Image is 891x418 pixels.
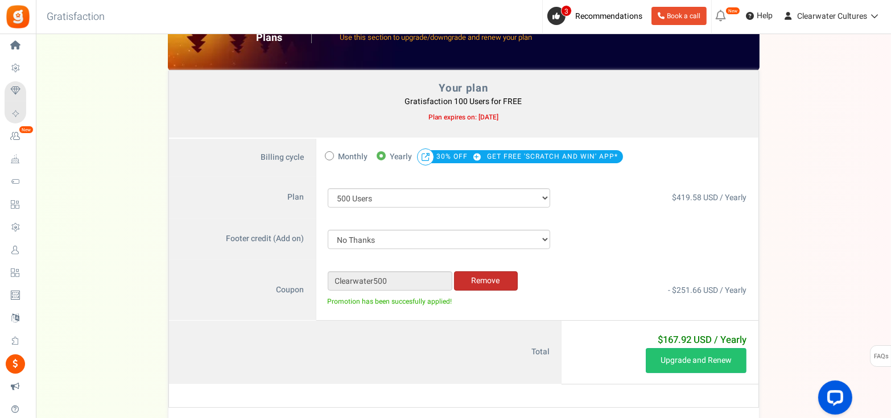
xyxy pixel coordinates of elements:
[19,126,34,134] em: New
[169,139,316,177] label: Billing cycle
[651,7,707,25] a: Book a call
[328,291,452,309] small: Promotion has been succesfully applied!
[547,7,647,25] a: 3 Recommendations
[5,127,31,146] a: New
[754,10,773,22] span: Help
[257,32,312,44] h2: Plans
[169,321,562,384] label: Total
[405,96,522,107] b: Gratisfaction 100 Users for FREE
[34,6,117,28] h3: Gratisfaction
[428,113,498,122] b: Plan expires on: [DATE]
[658,333,746,347] b: $167.92 USD / Yearly
[454,271,518,291] a: Remove
[575,10,642,22] span: Recommendations
[797,10,867,22] span: Clearwater Cultures
[646,348,746,373] button: Upgrade and Renew
[561,5,572,16] span: 3
[390,149,412,165] span: Yearly
[169,260,316,321] label: Coupon
[169,177,316,219] label: Plan
[672,192,746,204] span: $419.58 USD / Yearly
[488,148,618,164] span: GET FREE 'SCRATCH AND WIN' APP*
[5,4,31,30] img: Gratisfaction
[339,149,368,165] span: Monthly
[741,7,777,25] a: Help
[725,7,740,15] em: New
[437,148,485,164] span: 30% OFF
[668,284,746,296] span: - $251.66 USD / Yearly
[169,218,316,260] label: Footer credit (Add on)
[340,32,533,43] span: Use this section to upgrade/downgrade and renew your plan
[873,346,889,367] span: FAQs
[437,152,618,162] a: 30% OFF GET FREE 'SCRATCH AND WIN' APP*
[181,82,746,94] h4: Your plan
